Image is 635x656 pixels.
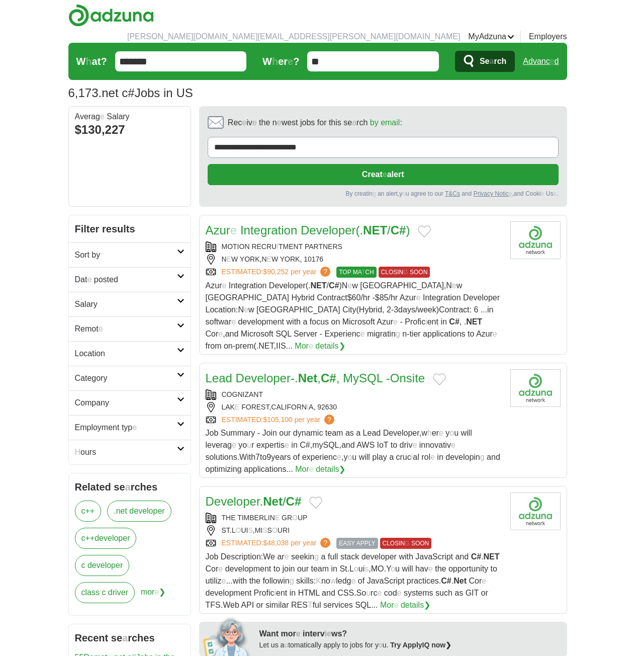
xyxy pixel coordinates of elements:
[176,86,193,100] readpronunciation-word: US
[372,293,375,302] readpronunciation-word: -
[301,223,355,237] readpronunciation-word: Developer
[324,330,360,338] readpronunciation-span: Experienc
[523,57,550,65] readpronunciation-span: Advanc
[415,305,417,314] readpronunciation-span: /
[393,317,398,326] readpronunciation-span: e
[455,51,515,72] button: Search
[495,190,508,197] readpronunciation-span: Notic
[512,190,513,197] readpronunciation-span: ,
[69,341,191,366] a: Location
[206,317,232,326] readpronunciation-span: softwar
[263,416,292,424] span: $105,100
[423,293,461,302] readpronunciation-word: Integration
[445,641,451,649] readpronunciation-span: ❯
[114,507,116,515] readpronunciation-span: .
[418,225,431,237] button: Add to favorite jobs
[398,305,415,314] readpronunciation-word: days
[222,390,263,398] a: COGNIZANT
[69,415,191,440] a: Employment type
[405,317,425,326] readpronunciation-span: Profic
[286,495,295,508] readpronunciation-word: C
[400,317,402,326] readpronunciation-word: -
[85,507,95,515] readpronunciation-span: ++
[474,190,512,197] a: Privacy Notice
[365,269,374,276] readpronunciation-span: CH
[261,539,263,547] readpronunciation-span: :
[228,118,242,127] readpronunciation-span: Rec
[127,31,460,43] li: [PERSON_NAME][DOMAIN_NAME][EMAIL_ADDRESS][PERSON_NAME][DOMAIN_NAME]
[295,463,345,475] a: More details❯
[75,324,99,333] readpronunciation-span: Remot
[261,416,263,424] readpronunciation-span: :
[222,242,250,251] readpronunciation-word: MOTION
[529,31,567,43] a: Employers
[80,448,96,456] readpronunciation-span: ours
[246,118,252,127] readpronunciation-span: iv
[206,223,410,237] a: Azure Integration Developer(.NET/C#)
[370,118,400,127] a: by email
[390,641,401,649] readpronunciation-word: Try
[87,561,123,569] readpronunciation-word: developer
[295,495,301,508] readpronunciation-span: #
[399,190,402,197] readpronunciation-span: y
[378,190,384,197] readpronunciation-word: an
[355,223,363,237] readpronunciation-span: (.
[263,268,289,276] span: $90,252
[75,300,98,308] readpronunciation-word: Salary
[311,281,327,290] readpronunciation-word: NET
[445,190,448,197] readpronunciation-word: T
[387,170,404,179] readpronunciation-span: alert
[339,465,345,473] readpronunciation-span: ❯
[288,56,293,67] readpronunciation-span: e
[342,317,375,326] readpronunciation-word: Microsoft
[85,56,92,67] readpronunciation-span: h
[206,495,302,508] a: Developer.Net/C#
[480,57,490,65] readpronunciation-span: Se
[222,539,261,547] readpronunciation-word: ESTIMATED
[403,641,422,649] readpronunciation-word: Apply
[278,56,288,67] readpronunciation-span: er
[373,190,376,197] readpronunciation-span: g
[390,641,451,649] a: Try ApplyIQ now❯
[128,86,134,100] readpronunciation-span: #
[102,86,118,100] readpronunciation-word: net
[68,84,99,102] span: 6,173
[399,223,406,237] readpronunciation-span: #
[433,373,446,385] button: Add to favorite jobs
[305,242,342,251] readpronunciation-word: PARTNERS
[359,305,382,314] readpronunciation-word: Hybrid
[360,281,444,290] readpronunciation-word: [GEOGRAPHIC_DATA]
[316,465,339,473] readpronunciation-word: details
[75,223,100,234] readpronunciation-word: Filter
[394,601,399,609] readpronunciation-span: e
[222,538,333,549] a: ESTIMATED:$48,038 per year ?
[474,190,493,197] readpronunciation-word: Privacy
[427,317,438,326] readpronunciation-span: ent
[523,51,559,71] a: Advanced
[280,255,300,263] readpronunciation-word: YORK
[331,317,340,326] readpronunciation-word: on
[287,317,301,326] readpronunciation-word: with
[99,324,103,333] readpronunciation-span: e
[101,56,107,67] readpronunciation-span: ?
[452,281,457,290] readpronunciation-span: e
[342,281,348,290] readpronunciation-span: N
[321,371,329,385] readpronunciation-word: C
[449,317,455,326] readpronunciation-word: C
[291,268,301,276] readpronunciation-word: per
[95,534,130,542] readpronunciation-word: developer
[367,330,396,338] readpronunciation-span: migratin
[363,223,387,237] readpronunciation-word: NET
[510,369,561,407] img: Cognizant logo
[81,534,85,542] readpronunciation-word: c
[75,121,185,139] div: $130,227
[69,366,191,390] a: Category
[300,255,323,263] readpronunciation-span: , 10176
[206,371,232,385] readpronunciation-word: Lead
[76,56,86,67] readpronunciation-span: W
[380,599,430,611] a: More details❯
[223,330,225,338] readpronunciation-span: ,
[269,281,306,290] readpronunciation-word: Developer
[354,190,373,197] readpronunciation-span: creatin
[356,118,368,127] readpronunciation-span: rch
